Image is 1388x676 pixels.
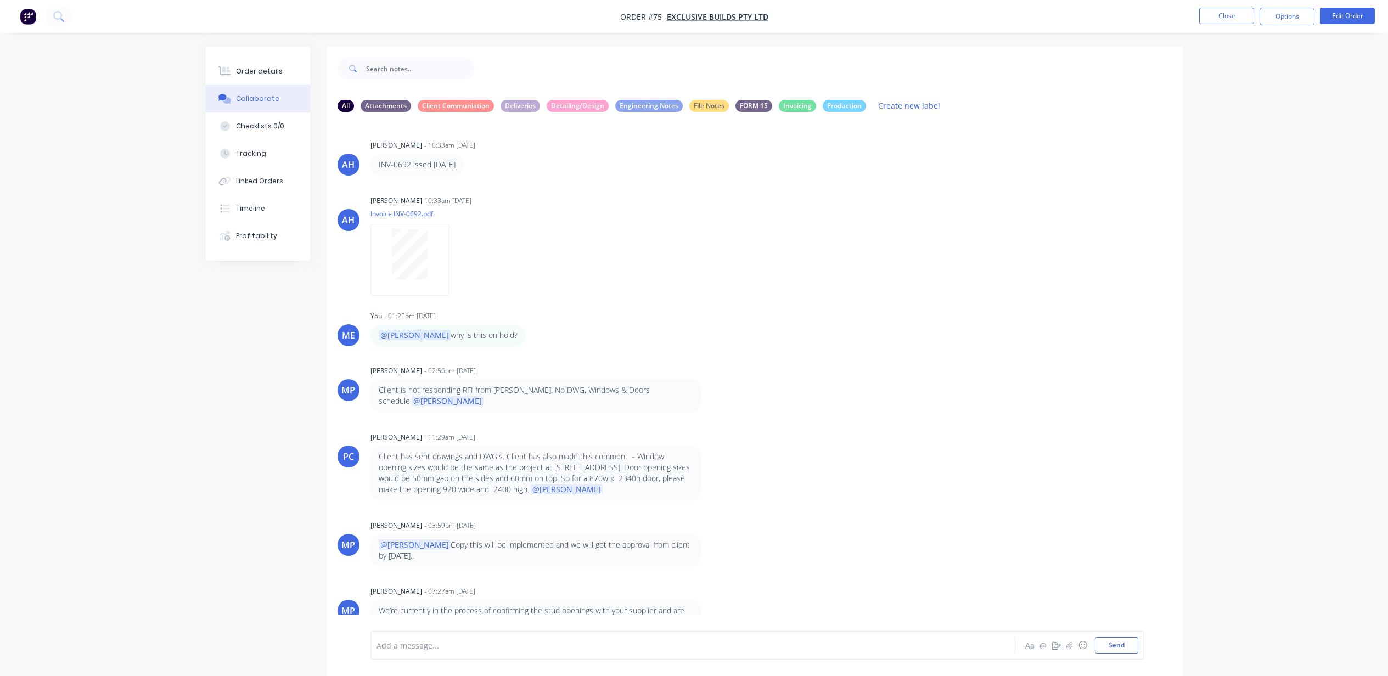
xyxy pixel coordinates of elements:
[366,58,475,80] input: Search notes...
[667,12,768,22] a: Exclusive Builds Pty Ltd
[206,85,310,112] button: Collaborate
[341,384,355,397] div: MP
[206,167,310,195] button: Linked Orders
[1024,639,1037,652] button: Aa
[873,98,946,113] button: Create new label
[424,366,476,376] div: - 02:56pm [DATE]
[370,311,382,321] div: You
[370,209,460,218] p: Invoice INV-0692.pdf
[1037,639,1050,652] button: @
[1095,637,1138,654] button: Send
[236,66,283,76] div: Order details
[342,158,355,171] div: AH
[206,58,310,85] button: Order details
[206,195,310,222] button: Timeline
[379,159,456,170] p: INV-0692 issed [DATE]
[370,366,422,376] div: [PERSON_NAME]
[379,330,518,341] p: why is this on hold?
[379,539,693,562] p: Copy this will be implemented and we will get the approval from client by [DATE]..
[236,176,283,186] div: Linked Orders
[379,539,451,550] span: @[PERSON_NAME]
[1076,639,1089,652] button: ☺
[370,521,422,531] div: [PERSON_NAME]
[424,432,475,442] div: - 11:29am [DATE]
[338,100,354,112] div: All
[379,605,693,628] p: We’re currently in the process of confirming the stud openings with your supplier and are waiting...
[1199,8,1254,24] button: Close
[501,100,540,112] div: Deliveries
[343,450,354,463] div: PC
[384,311,436,321] div: - 01:25pm [DATE]
[370,587,422,596] div: [PERSON_NAME]
[379,385,693,407] p: Client is not responding RFI from [PERSON_NAME]. No DWG, Windows & Doors schedule.
[236,231,277,241] div: Profitability
[823,100,866,112] div: Production
[379,451,693,495] p: Client has sent drawings and DWG's. Client has also made this comment - Window opening sizes woul...
[547,100,609,112] div: Detailing/Design
[370,196,422,206] div: [PERSON_NAME]
[206,222,310,250] button: Profitability
[236,121,284,131] div: Checklists 0/0
[361,100,411,112] div: Attachments
[341,604,355,617] div: MP
[531,484,603,494] span: @[PERSON_NAME]
[370,140,422,150] div: [PERSON_NAME]
[689,100,729,112] div: File Notes
[370,432,422,442] div: [PERSON_NAME]
[341,538,355,551] div: MP
[20,8,36,25] img: Factory
[615,100,683,112] div: Engineering Notes
[424,587,475,596] div: - 07:27am [DATE]
[342,213,355,227] div: AH
[379,330,451,340] span: @[PERSON_NAME]
[236,94,279,104] div: Collaborate
[424,521,476,531] div: - 03:59pm [DATE]
[236,204,265,213] div: Timeline
[735,100,772,112] div: FORM 15
[206,140,310,167] button: Tracking
[236,149,266,159] div: Tracking
[206,112,310,140] button: Checklists 0/0
[1260,8,1314,25] button: Options
[412,396,484,406] span: @[PERSON_NAME]
[779,100,816,112] div: Invoicing
[418,100,494,112] div: Client Communiation
[424,196,471,206] div: 10:33am [DATE]
[424,140,475,150] div: - 10:33am [DATE]
[620,12,667,22] span: Order #75 -
[342,329,355,342] div: ME
[1320,8,1375,24] button: Edit Order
